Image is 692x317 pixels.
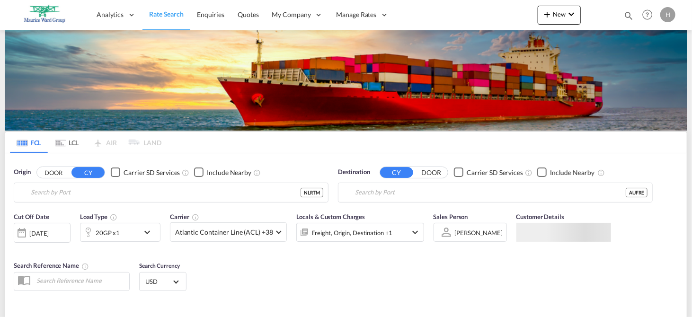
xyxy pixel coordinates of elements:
[5,30,687,131] img: LCL+%26+FCL+BACKGROUND.png
[660,7,675,22] div: H
[312,226,393,239] div: Freight Origin Destination Factory Stuffing
[338,167,370,177] span: Destination
[10,132,161,153] md-pagination-wrapper: Use the left and right arrow keys to navigate between tabs
[192,213,199,221] md-icon: The selected Trucker/Carrierwill be displayed in the rate results If the rates are from another f...
[541,10,577,18] span: New
[337,10,377,19] span: Manage Rates
[29,229,49,238] div: [DATE]
[538,6,581,25] button: icon-plus 400-fgNewicon-chevron-down
[467,168,523,177] div: Carrier SD Services
[96,226,120,239] div: 20GP x1
[149,10,184,18] span: Rate Search
[296,213,365,220] span: Locals & Custom Charges
[110,213,117,221] md-icon: icon-information-outline
[14,213,49,220] span: Cut Off Date
[380,167,413,178] button: CY
[597,169,605,176] md-icon: Unchecked: Ignores neighbouring ports when fetching rates.Checked : Includes neighbouring ports w...
[410,227,421,238] md-icon: icon-chevron-down
[639,7,660,24] div: Help
[197,10,224,18] span: Enquiries
[537,167,594,177] md-checkbox: Checkbox No Ink
[142,227,158,238] md-icon: icon-chevron-down
[14,223,71,243] div: [DATE]
[124,168,180,177] div: Carrier SD Services
[80,223,160,242] div: 20GP x1icon-chevron-down
[37,167,70,178] button: DOOR
[516,213,564,220] span: Customer Details
[144,275,181,289] md-select: Select Currency: $ USDUnited States Dollar
[80,213,117,220] span: Load Type
[296,223,424,242] div: Freight Origin Destination Factory Stuffingicon-chevron-down
[14,4,78,26] img: b7b27bb0429211efb97b819954bbb47e.png
[454,167,523,177] md-checkbox: Checkbox No Ink
[175,228,273,237] span: Atlantic Container Line (ACL) +38
[10,132,48,153] md-tab-item: FCL
[207,168,251,177] div: Include Nearby
[566,9,577,20] md-icon: icon-chevron-down
[97,10,124,19] span: Analytics
[111,167,180,177] md-checkbox: Checkbox No Ink
[170,213,199,220] span: Carrier
[434,213,468,220] span: Sales Person
[14,167,31,177] span: Origin
[415,167,448,178] button: DOOR
[71,167,105,178] button: CY
[253,169,261,176] md-icon: Unchecked: Ignores neighbouring ports when fetching rates.Checked : Includes neighbouring ports w...
[455,229,503,237] div: [PERSON_NAME]
[639,7,656,23] span: Help
[272,10,311,19] span: My Company
[525,169,532,176] md-icon: Unchecked: Search for CY (Container Yard) services for all selected carriers.Checked : Search for...
[623,10,634,21] md-icon: icon-magnify
[301,188,323,197] div: NLRTM
[238,10,258,18] span: Quotes
[194,167,251,177] md-checkbox: Checkbox No Ink
[145,277,172,286] span: USD
[81,263,89,270] md-icon: Your search will be saved by the below given name
[541,9,553,20] md-icon: icon-plus 400-fg
[626,188,648,197] div: AUFRE
[14,242,21,255] md-datepicker: Select
[14,262,89,269] span: Search Reference Name
[32,273,129,288] input: Search Reference Name
[14,183,328,202] md-input-container: Rotterdam, NLRTM
[454,226,504,239] md-select: Sales Person: Hana Shaikh
[623,10,634,25] div: icon-magnify
[550,168,594,177] div: Include Nearby
[355,185,626,200] input: Search by Port
[182,169,189,176] md-icon: Unchecked: Search for CY (Container Yard) services for all selected carriers.Checked : Search for...
[31,185,301,200] input: Search by Port
[139,262,180,269] span: Search Currency
[338,183,652,202] md-input-container: Fremantle, AUFRE
[48,132,86,153] md-tab-item: LCL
